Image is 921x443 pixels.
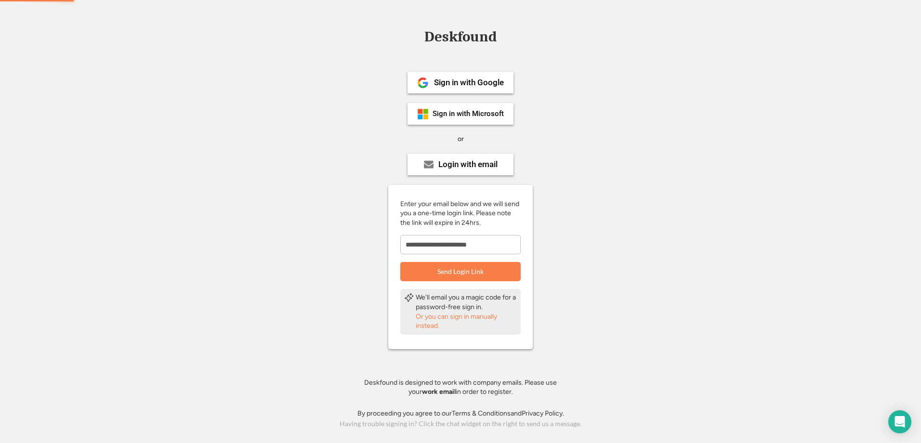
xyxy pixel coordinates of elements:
a: Privacy Policy. [522,409,564,417]
div: Sign in with Microsoft [433,110,504,117]
div: Or you can sign in manually instead. [416,312,517,331]
div: Enter your email below and we will send you a one-time login link. Please note the link will expi... [400,199,521,228]
div: Sign in with Google [434,78,504,87]
a: Terms & Conditions [452,409,511,417]
div: Login with email [438,160,498,169]
img: ms-symbollockup_mssymbol_19.png [417,108,429,120]
div: By proceeding you agree to our and [357,409,564,418]
img: 1024px-Google__G__Logo.svg.png [417,77,429,89]
div: Deskfound [420,29,501,44]
div: We'll email you a magic code for a password-free sign in. [416,293,517,312]
button: Send Login Link [400,262,521,281]
strong: work email [422,388,456,396]
div: or [458,134,464,144]
div: Open Intercom Messenger [888,410,911,433]
div: Deskfound is designed to work with company emails. Please use your in order to register. [352,378,569,397]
